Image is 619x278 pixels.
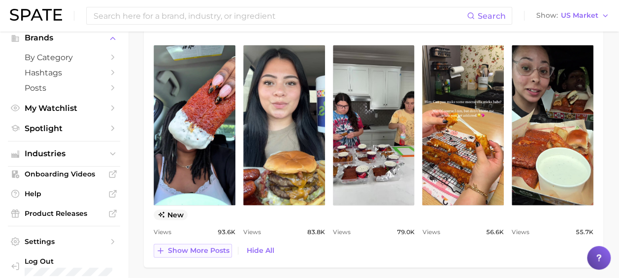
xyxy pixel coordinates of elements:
[396,226,414,238] span: 79.0k
[8,101,120,116] a: My Watchlist
[25,257,145,266] span: Log Out
[25,53,103,62] span: by Category
[218,226,235,238] span: 93.6k
[168,246,229,255] span: Show more posts
[25,124,103,133] span: Spotlight
[8,234,120,249] a: Settings
[8,50,120,65] a: by Category
[486,226,504,238] span: 56.6k
[25,149,103,158] span: Industries
[243,226,261,238] span: Views
[478,11,506,21] span: Search
[25,83,103,93] span: Posts
[534,9,612,22] button: ShowUS Market
[8,186,120,201] a: Help
[333,226,351,238] span: Views
[25,189,103,198] span: Help
[536,13,558,18] span: Show
[25,209,103,218] span: Product Releases
[25,68,103,77] span: Hashtags
[25,34,103,42] span: Brands
[8,121,120,136] a: Spotlight
[512,226,529,238] span: Views
[25,170,103,178] span: Onboarding Videos
[154,210,188,220] span: new
[25,237,103,246] span: Settings
[154,226,171,238] span: Views
[8,146,120,161] button: Industries
[10,9,62,21] img: SPATE
[8,31,120,45] button: Brands
[8,167,120,181] a: Onboarding Videos
[247,246,274,255] span: Hide All
[576,226,593,238] span: 55.7k
[244,244,277,257] button: Hide All
[307,226,325,238] span: 83.8k
[8,80,120,96] a: Posts
[8,65,120,80] a: Hashtags
[154,244,232,258] button: Show more posts
[93,7,467,24] input: Search here for a brand, industry, or ingredient
[25,104,103,113] span: My Watchlist
[561,13,598,18] span: US Market
[422,226,440,238] span: Views
[8,206,120,221] a: Product Releases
